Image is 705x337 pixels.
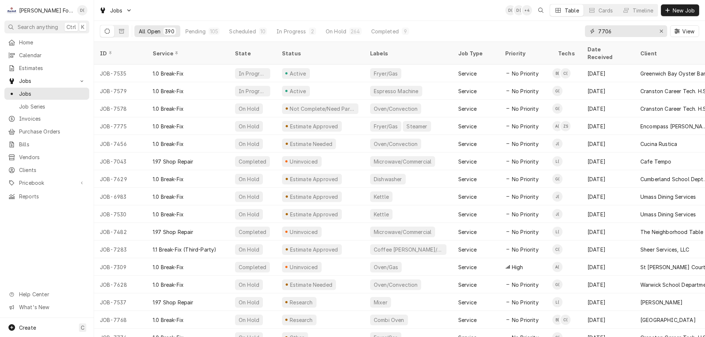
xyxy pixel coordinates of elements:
span: No Priority [512,210,539,218]
div: Mixer [373,298,388,306]
div: JOB-7482 [94,223,147,241]
div: 10 [260,28,265,35]
div: J( [552,191,563,202]
div: Uninvoiced [289,263,319,271]
div: [DATE] [582,311,634,329]
div: Date Received [587,45,627,61]
div: 1.0 Break-Fix [153,263,184,271]
div: Estimate Approved [289,122,339,130]
span: K [81,23,84,31]
div: Job Type [458,50,493,57]
div: Uninvoiced [289,228,319,236]
span: No Priority [512,281,539,289]
div: [DATE] [582,276,634,293]
span: No Priority [512,193,539,201]
div: JOB-7309 [94,258,147,276]
div: [DATE] [582,170,634,188]
span: Help Center [19,290,85,298]
div: JOB-7535 [94,65,147,82]
div: [DATE] [582,100,634,117]
div: 1.97 Shop Repair [153,298,194,306]
div: Service [458,298,477,306]
div: Service [458,70,477,77]
div: Umass Dining Services [640,210,696,218]
div: Luis (54)'s Avatar [552,297,563,307]
span: Calendar [19,51,86,59]
div: 1.0 Break-Fix [153,140,184,148]
div: G( [552,279,563,290]
div: Service [458,158,477,165]
div: [DATE] [582,223,634,241]
span: No Priority [512,175,539,183]
span: High [512,263,523,271]
div: Gabe Collazo (127)'s Avatar [552,279,563,290]
div: Cafe Tempo [640,158,672,165]
div: JOB-7768 [94,311,147,329]
div: Estimate Approved [289,210,339,218]
div: C( [560,315,571,325]
div: Service [458,210,477,218]
div: On Hold [238,140,260,148]
div: 390 [165,28,174,35]
div: Fryer/Gas [373,70,398,77]
div: Oven/Convection [373,140,418,148]
div: Service [153,50,222,57]
a: Home [4,36,89,48]
div: Fryer/Gas [373,122,398,130]
div: [PERSON_NAME] Food Equipment Service [19,7,73,14]
a: Calendar [4,49,89,61]
div: Steamer [406,122,428,130]
div: [DATE] [582,153,634,170]
a: Jobs [4,88,89,100]
span: Jobs [19,90,86,98]
div: 1.0 Break-Fix [153,87,184,95]
div: Gabe Collazo (127)'s Avatar [552,103,563,114]
div: Luis (54)'s Avatar [552,227,563,237]
div: JOB-7578 [94,100,147,117]
div: 1.0 Break-Fix [153,210,184,218]
span: What's New [19,303,85,311]
div: Espresso Machine [373,87,419,95]
div: JOB-7043 [94,153,147,170]
div: James Lunney (128)'s Avatar [552,139,563,149]
div: Active [289,70,307,77]
div: Completed [238,263,267,271]
button: View [670,25,699,37]
div: Estimate Approved [289,193,339,201]
span: Jobs [19,77,75,85]
div: Dishwasher [373,175,403,183]
div: L( [552,297,563,307]
span: Home [19,39,86,46]
div: Chris Branca (99)'s Avatar [560,315,571,325]
a: Go to Pricebook [4,177,89,189]
div: Chris Branca (99)'s Avatar [552,244,563,254]
div: [DATE] [582,82,634,100]
span: Jobs [110,7,123,14]
div: Service [458,263,477,271]
div: Derek Testa (81)'s Avatar [505,5,516,15]
a: Vendors [4,151,89,163]
span: No Priority [512,228,539,236]
div: 1.0 Break-Fix [153,175,184,183]
span: C [81,324,84,331]
div: Pending [185,28,206,35]
div: D( [505,5,516,15]
div: Estimate Approved [289,246,339,253]
div: JOB-7283 [94,241,147,258]
div: JOB-7456 [94,135,147,153]
a: Estimates [4,62,89,74]
div: 1.0 Break-Fix [153,193,184,201]
div: [DATE] [582,117,634,135]
span: Purchase Orders [19,128,86,135]
div: Completed [371,28,399,35]
div: Oven/Convection [373,105,418,113]
a: Reports [4,190,89,202]
span: No Priority [512,298,539,306]
div: In Progress [238,87,267,95]
div: Zz Pending No Schedule's Avatar [560,121,571,131]
div: Research [289,298,314,306]
div: In Progress [276,28,306,35]
div: Estimate Needed [289,281,333,289]
span: Vendors [19,153,86,161]
div: Service [458,122,477,130]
